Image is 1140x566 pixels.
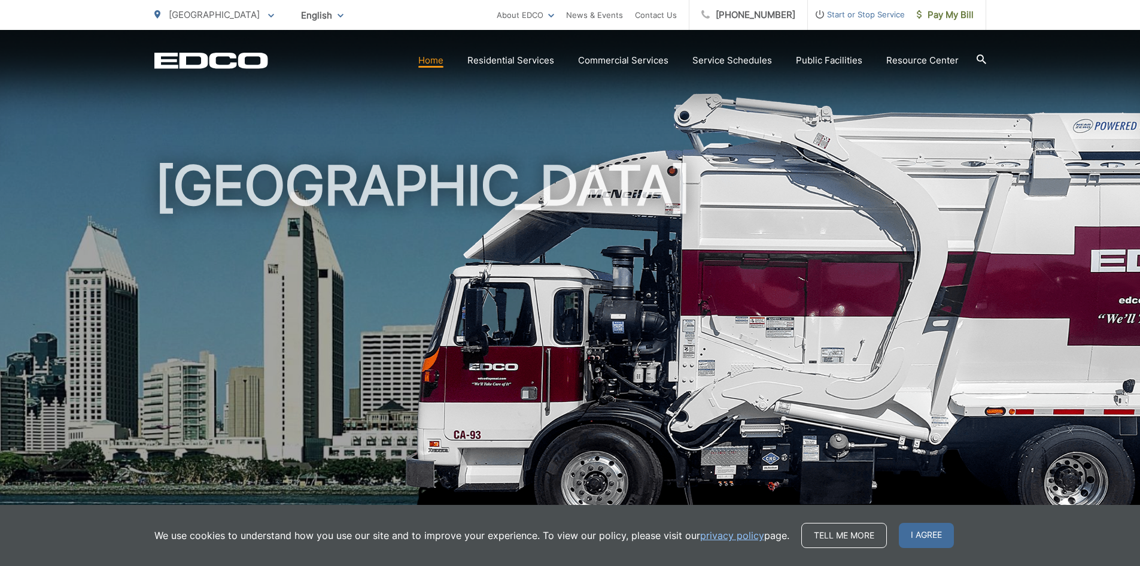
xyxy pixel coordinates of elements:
[497,8,554,22] a: About EDCO
[692,53,772,68] a: Service Schedules
[635,8,677,22] a: Contact Us
[917,8,974,22] span: Pay My Bill
[566,8,623,22] a: News & Events
[418,53,443,68] a: Home
[292,5,352,26] span: English
[899,523,954,548] span: I agree
[886,53,959,68] a: Resource Center
[801,523,887,548] a: Tell me more
[700,528,764,543] a: privacy policy
[467,53,554,68] a: Residential Services
[578,53,668,68] a: Commercial Services
[796,53,862,68] a: Public Facilities
[154,52,268,69] a: EDCD logo. Return to the homepage.
[154,528,789,543] p: We use cookies to understand how you use our site and to improve your experience. To view our pol...
[154,156,986,535] h1: [GEOGRAPHIC_DATA]
[169,9,260,20] span: [GEOGRAPHIC_DATA]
